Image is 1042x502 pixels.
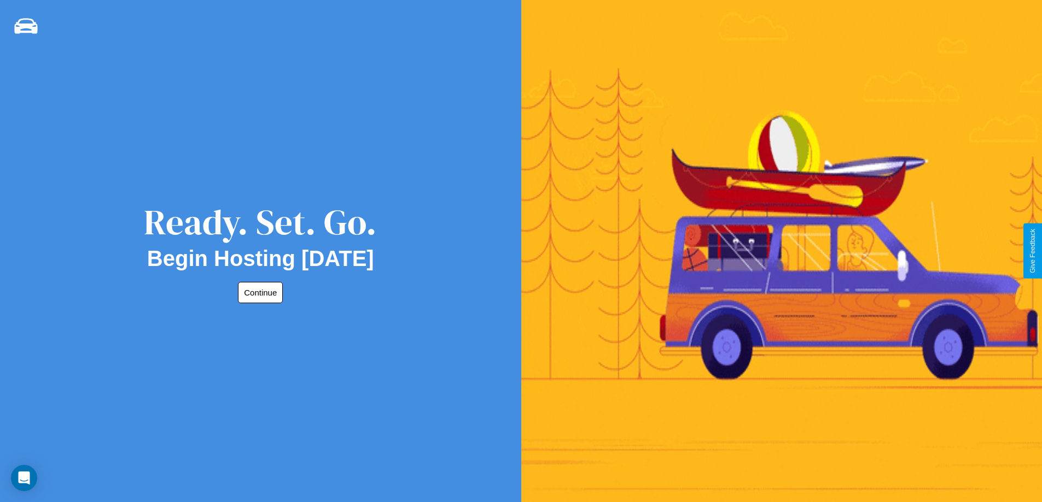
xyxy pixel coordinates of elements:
button: Continue [238,282,283,303]
div: Give Feedback [1029,229,1037,273]
div: Open Intercom Messenger [11,465,37,491]
div: Ready. Set. Go. [144,198,377,246]
h2: Begin Hosting [DATE] [147,246,374,271]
